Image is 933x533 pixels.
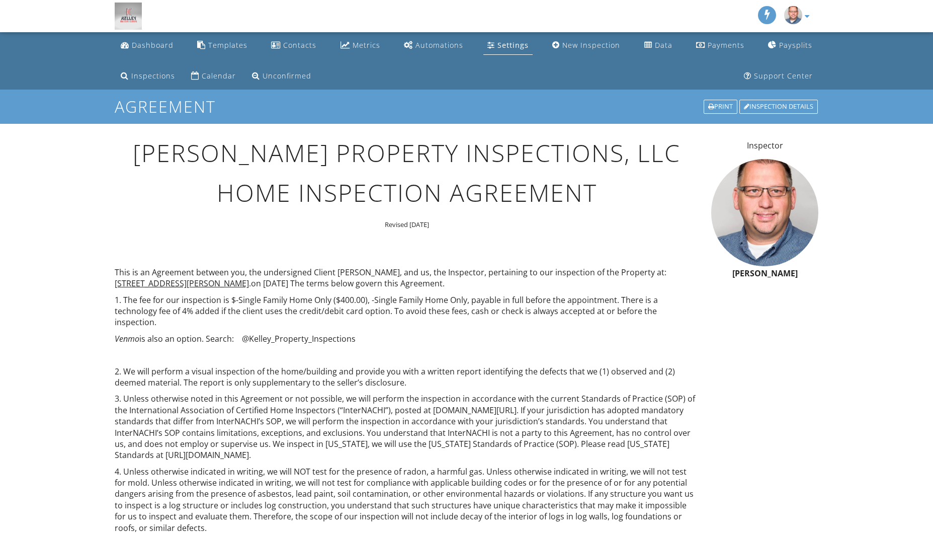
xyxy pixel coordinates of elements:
img: Kelley Property Inspections, LLC [115,3,142,30]
p: 2. We will perform a visual inspection of the home/building and provide you with a written report... [115,366,700,389]
a: Templates [193,36,251,55]
div: Templates [208,40,247,50]
img: joe_kelley.jpg [711,159,818,266]
h1: Agreement [115,98,819,115]
div: Settings [497,40,529,50]
a: Contacts [267,36,320,55]
a: Unconfirmed [248,67,315,86]
a: Data [640,36,676,55]
span: [STREET_ADDRESS][PERSON_NAME] [115,278,249,289]
h1: Home Inspection Agreement [115,180,700,206]
div: Metrics [353,40,380,50]
a: Inspection Details [738,99,819,115]
em: Venmo [115,333,139,344]
div: Contacts [283,40,316,50]
div: Support Center [754,71,813,81]
a: Automations (Advanced) [400,36,467,55]
div: Dashboard [132,40,174,50]
a: Inspections [117,67,179,86]
div: Payments [708,40,744,50]
p: is also an option. Search: @Kelley_Property_Inspections [115,333,700,344]
p: This is an Agreement between you, the undersigned Client [PERSON_NAME], and us, the Inspector, pe... [115,267,700,289]
a: Metrics [336,36,384,55]
a: Payments [692,36,748,55]
a: New Inspection [548,36,624,55]
p: 1. The fee for our inspection is $-Single Family Home Only ($400.00), -Single Family Home Only, p... [115,294,700,328]
div: Inspections [131,71,175,81]
a: Print [703,99,738,115]
div: Paysplits [779,40,812,50]
p: 3. Unless otherwise noted in this Agreement or not possible, we will perform the inspection in ac... [115,393,700,461]
img: joe_kelley.jpg [784,6,802,24]
a: Support Center [740,67,817,86]
div: Inspection Details [739,100,818,114]
div: New Inspection [562,40,620,50]
div: Calendar [202,71,236,81]
div: Print [704,100,737,114]
a: Paysplits [764,36,816,55]
a: Calendar [187,67,240,86]
h1: [PERSON_NAME] PROPERTY INSPECTIONS, LLC [115,140,700,167]
h6: [PERSON_NAME] [711,269,818,278]
p: Inspector [711,140,818,151]
p: Revised [DATE] [115,220,700,229]
div: Automations [415,40,463,50]
a: Dashboard [117,36,178,55]
div: Unconfirmed [263,71,311,81]
div: Data [655,40,672,50]
a: Settings [483,36,533,55]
